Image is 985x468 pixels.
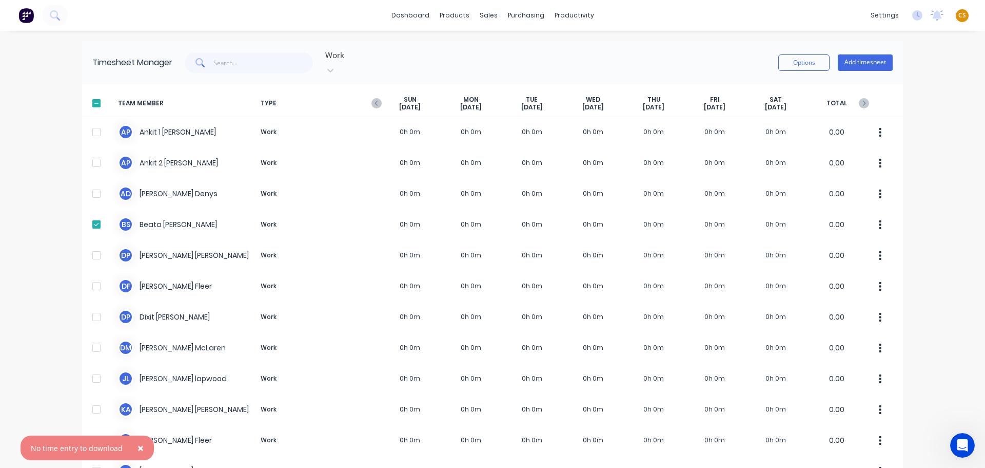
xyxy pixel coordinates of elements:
span: TUE [526,96,538,104]
div: settings [865,8,904,23]
div: sales [475,8,503,23]
span: CS [958,11,966,20]
div: purchasing [503,8,549,23]
span: TEAM MEMBER [118,96,257,111]
img: Factory [18,8,34,23]
input: Search... [213,52,313,73]
button: Close [127,436,154,460]
button: Options [778,54,830,71]
span: [DATE] [765,103,786,111]
span: [DATE] [643,103,664,111]
span: WED [586,96,600,104]
div: products [435,8,475,23]
div: Timesheet Manager [92,57,172,69]
span: THU [647,96,660,104]
span: [DATE] [704,103,725,111]
button: Add timesheet [838,54,893,71]
span: [DATE] [521,103,543,111]
span: SUN [404,96,417,104]
div: No time entry to download [31,443,123,454]
span: × [137,441,144,455]
iframe: Intercom live chat [950,433,975,458]
span: [DATE] [460,103,482,111]
span: TOTAL [806,96,867,111]
span: [DATE] [582,103,604,111]
span: SAT [770,96,782,104]
span: [DATE] [399,103,421,111]
a: dashboard [386,8,435,23]
div: productivity [549,8,599,23]
span: FRI [710,96,720,104]
span: TYPE [257,96,380,111]
span: MON [463,96,479,104]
